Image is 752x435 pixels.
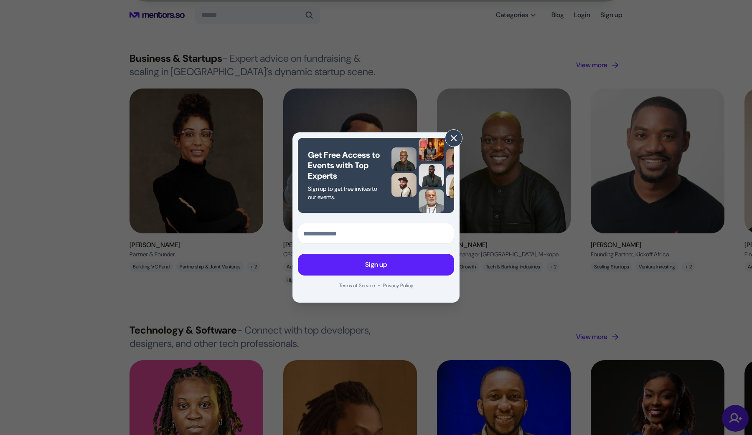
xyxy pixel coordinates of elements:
[383,282,413,289] a: Privacy Policy
[391,138,454,213] img: Special offer image
[308,150,385,181] h6: Get Free Access to Events with Top Experts
[298,254,454,276] button: Sign up
[378,282,380,289] span: •
[365,260,387,270] p: Sign up
[308,185,385,201] p: Sign up to get free invites to our events.
[339,282,375,289] a: Terms of Service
